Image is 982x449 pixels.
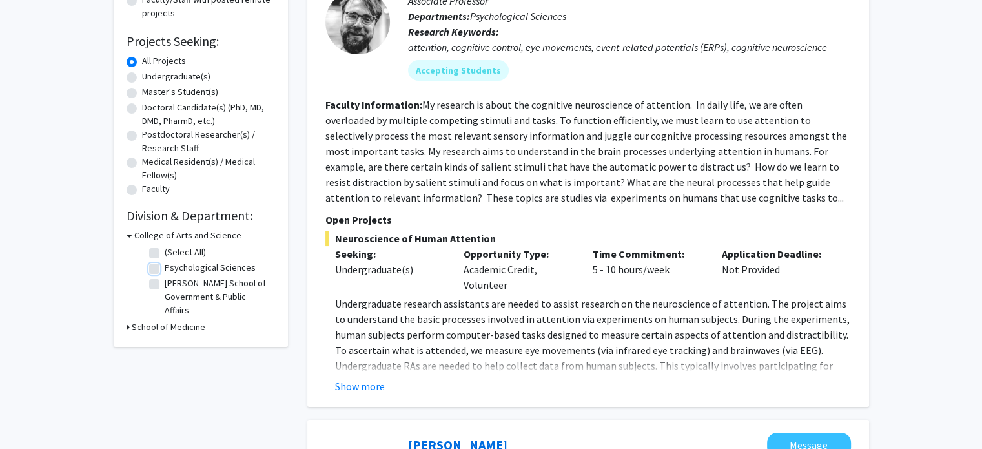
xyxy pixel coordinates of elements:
[593,246,702,262] p: Time Commitment:
[142,128,275,155] label: Postdoctoral Researcher(s) / Research Staff
[408,39,851,55] div: attention, cognitive control, eye movements, event-related potentials (ERPs), cognitive neuroscience
[165,261,256,275] label: Psychological Sciences
[335,262,445,277] div: Undergraduate(s)
[408,60,509,81] mat-chip: Accepting Students
[142,182,170,196] label: Faculty
[142,101,275,128] label: Doctoral Candidate(s) (PhD, MD, DMD, PharmD, etc.)
[464,246,573,262] p: Opportunity Type:
[583,246,712,293] div: 5 - 10 hours/week
[325,231,851,246] span: Neuroscience of Human Attention
[165,245,206,259] label: (Select All)
[335,296,851,420] p: Undergraduate research assistants are needed to assist research on the neuroscience of attention....
[408,10,470,23] b: Departments:
[325,98,847,204] fg-read-more: My research is about the cognitive neuroscience of attention. In daily life, we are often overloa...
[142,54,186,68] label: All Projects
[335,246,445,262] p: Seeking:
[142,85,218,99] label: Master's Student(s)
[142,70,210,83] label: Undergraduate(s)
[10,391,55,439] iframe: Chat
[142,155,275,182] label: Medical Resident(s) / Medical Fellow(s)
[325,98,422,111] b: Faculty Information:
[127,34,275,49] h2: Projects Seeking:
[712,246,841,293] div: Not Provided
[722,246,832,262] p: Application Deadline:
[454,246,583,293] div: Academic Credit, Volunteer
[134,229,241,242] h3: College of Arts and Science
[165,277,272,317] label: [PERSON_NAME] School of Government & Public Affairs
[127,208,275,224] h2: Division & Department:
[470,10,566,23] span: Psychological Sciences
[132,320,205,334] h3: School of Medicine
[325,212,851,227] p: Open Projects
[408,25,499,38] b: Research Keywords:
[335,379,385,394] button: Show more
